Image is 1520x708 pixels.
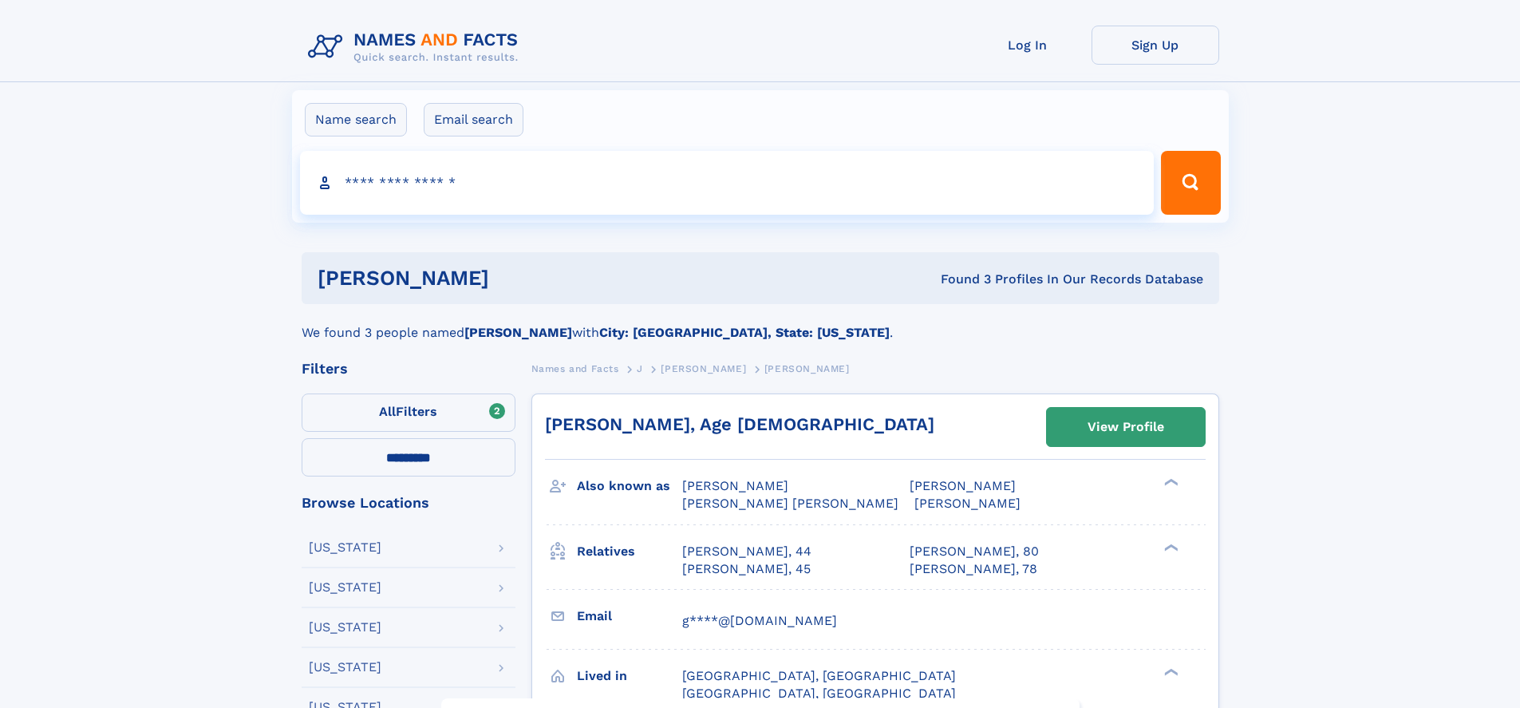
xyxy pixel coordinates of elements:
[1160,477,1179,488] div: ❯
[318,268,715,288] h1: [PERSON_NAME]
[1160,542,1179,552] div: ❯
[577,538,682,565] h3: Relatives
[577,663,682,690] h3: Lived in
[424,103,523,136] label: Email search
[531,358,619,378] a: Names and Facts
[302,394,515,432] label: Filters
[1161,151,1220,215] button: Search Button
[309,541,381,554] div: [US_STATE]
[1160,666,1179,677] div: ❯
[379,404,396,419] span: All
[1088,409,1164,445] div: View Profile
[637,358,643,378] a: J
[661,363,746,374] span: [PERSON_NAME]
[1047,408,1205,446] a: View Profile
[914,496,1021,511] span: [PERSON_NAME]
[577,603,682,630] h3: Email
[599,325,890,340] b: City: [GEOGRAPHIC_DATA], State: [US_STATE]
[302,496,515,510] div: Browse Locations
[300,151,1155,215] input: search input
[305,103,407,136] label: Name search
[682,560,811,578] a: [PERSON_NAME], 45
[309,621,381,634] div: [US_STATE]
[764,363,850,374] span: [PERSON_NAME]
[682,496,898,511] span: [PERSON_NAME] [PERSON_NAME]
[682,686,956,701] span: [GEOGRAPHIC_DATA], [GEOGRAPHIC_DATA]
[302,362,515,376] div: Filters
[309,581,381,594] div: [US_STATE]
[964,26,1092,65] a: Log In
[715,271,1203,288] div: Found 3 Profiles In Our Records Database
[545,414,934,434] a: [PERSON_NAME], Age [DEMOGRAPHIC_DATA]
[302,26,531,69] img: Logo Names and Facts
[682,478,788,493] span: [PERSON_NAME]
[309,661,381,674] div: [US_STATE]
[910,560,1037,578] a: [PERSON_NAME], 78
[661,358,746,378] a: [PERSON_NAME]
[910,543,1039,560] a: [PERSON_NAME], 80
[577,473,682,500] h3: Also known as
[464,325,572,340] b: [PERSON_NAME]
[682,668,956,683] span: [GEOGRAPHIC_DATA], [GEOGRAPHIC_DATA]
[682,543,811,560] a: [PERSON_NAME], 44
[1092,26,1219,65] a: Sign Up
[637,363,643,374] span: J
[302,304,1219,342] div: We found 3 people named with .
[910,478,1016,493] span: [PERSON_NAME]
